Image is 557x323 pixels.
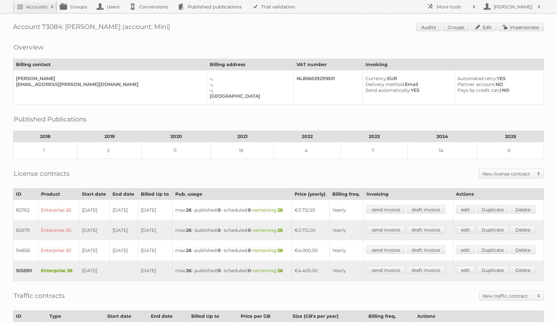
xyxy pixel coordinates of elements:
td: Enterprise 26 [38,200,79,220]
span: Pays by credit card: [458,87,502,93]
td: NL856639291B01 [294,70,363,105]
td: max: - published: - scheduled: - [172,260,292,281]
td: Yearly [329,200,364,220]
td: 0 [477,142,544,159]
a: Delete [510,225,536,234]
a: Duplicate [476,266,509,274]
th: ID [13,189,38,200]
th: Pub. usage [172,189,292,200]
th: End date [148,311,189,322]
td: €4.000,00 [292,240,330,260]
td: [DATE] [138,260,172,281]
a: Delete [510,205,536,214]
div: YES [458,76,538,81]
h2: [PERSON_NAME] [492,4,534,10]
h1: Account 73084: [PERSON_NAME] (account: Mini) [13,23,544,33]
td: €3.712,50 [292,200,330,220]
strong: 26 [186,268,192,274]
td: [DATE] [79,200,110,220]
strong: 0 [248,247,251,253]
h2: Published Publications [14,114,86,124]
div: [PERSON_NAME] [16,76,202,81]
span: remaining: [253,247,283,253]
td: [DATE] [138,220,172,240]
th: 2022 [274,131,341,142]
a: Duplicate [476,246,509,254]
strong: 26 [186,207,192,213]
td: 105590 [13,260,38,281]
td: max: - published: - scheduled: - [172,240,292,260]
td: 16 [211,142,274,159]
th: Billed Up to [138,189,172,200]
strong: 0 [248,268,251,274]
strong: 0 [218,227,221,233]
td: [DATE] [79,240,110,260]
span: Currency: [365,76,387,81]
a: Impersonate [498,23,544,31]
strong: 0 [218,268,221,274]
span: remaining: [253,207,283,213]
th: Actions [415,311,544,322]
a: Groups [443,23,470,31]
h2: Traffic contracts [14,291,65,301]
th: Type [47,311,105,322]
a: New traffic contract [479,291,544,300]
td: 14 [407,142,477,159]
a: edit [456,246,475,254]
th: Start date [79,189,110,200]
span: Automated retry: [458,76,497,81]
h2: New license contract [483,171,534,177]
th: Invoicing [363,59,544,70]
strong: 26 [277,227,283,233]
th: End date [110,189,138,200]
div: NO [458,81,538,87]
strong: 0 [248,227,251,233]
a: edit [456,205,475,214]
a: Delete [510,246,536,254]
h2: New traffic contract [483,293,534,299]
h2: More tools [437,4,469,10]
td: [DATE] [138,200,172,220]
th: Price (yearly) [292,189,330,200]
span: Toggle [534,291,544,300]
td: 82762 [13,200,38,220]
a: send invoice [366,266,405,274]
div: EUR [365,76,449,81]
h2: Accounts [26,4,47,10]
a: edit [456,266,475,274]
a: New license contract [479,169,544,178]
th: Actions [453,189,544,200]
div: [EMAIL_ADDRESS][PERSON_NAME][DOMAIN_NAME] [16,81,202,87]
th: 2019 [77,131,141,142]
strong: 0 [218,247,221,253]
div: –, [210,87,288,93]
td: [DATE] [110,240,138,260]
td: [DATE] [110,220,138,240]
div: –, [210,76,288,81]
th: Billing freq. [366,311,415,322]
td: Enterprise 26 [38,260,79,281]
td: 82679 [13,220,38,240]
td: 1 [13,142,77,159]
a: draft invoice [406,246,445,254]
td: [DATE] [79,220,110,240]
a: Duplicate [476,205,509,214]
h2: License contracts [14,169,70,178]
strong: 26 [186,227,192,233]
a: edit [456,225,475,234]
strong: 26 [277,207,283,213]
div: YES [365,87,449,93]
td: 94856 [13,240,38,260]
span: remaining: [253,268,283,274]
span: Toggle [534,169,544,178]
th: Start date [105,311,148,322]
a: send invoice [366,225,405,234]
h2: Overview [14,42,44,52]
th: 2025 [477,131,544,142]
div: Email [365,81,449,87]
td: Yearly [329,260,364,281]
th: Billed Up to [189,311,238,322]
th: 2024 [407,131,477,142]
th: Product [38,189,79,200]
th: 2023 [341,131,408,142]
